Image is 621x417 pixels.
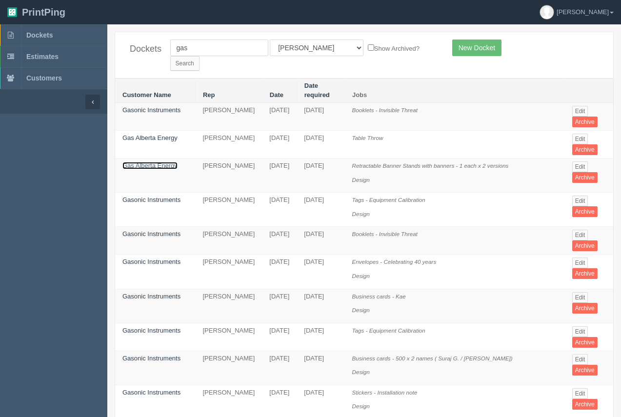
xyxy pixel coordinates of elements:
[195,159,262,193] td: [PERSON_NAME]
[262,351,297,385] td: [DATE]
[122,196,180,203] a: Gasonic Instruments
[572,230,588,240] a: Edit
[452,40,501,56] a: New Docket
[262,323,297,351] td: [DATE]
[572,134,588,144] a: Edit
[572,303,598,314] a: Archive
[195,289,262,323] td: [PERSON_NAME]
[297,193,344,227] td: [DATE]
[122,162,178,169] a: Gas Alberta Energy
[572,388,588,399] a: Edit
[122,258,180,265] a: Gasonic Instruments
[122,230,180,238] a: Gasonic Instruments
[195,131,262,159] td: [PERSON_NAME]
[572,206,598,217] a: Archive
[297,131,344,159] td: [DATE]
[262,193,297,227] td: [DATE]
[297,351,344,385] td: [DATE]
[297,323,344,351] td: [DATE]
[352,258,436,265] i: Envelopes - Celebrating 40 years
[572,144,598,155] a: Archive
[297,289,344,323] td: [DATE]
[352,355,512,361] i: Business cards - 500 x 2 names ( Suraj G. / [PERSON_NAME])
[572,196,588,206] a: Edit
[26,31,53,39] span: Dockets
[270,91,283,99] a: Date
[572,161,588,172] a: Edit
[262,289,297,323] td: [DATE]
[203,91,215,99] a: Rep
[572,365,598,376] a: Archive
[352,273,369,279] i: Design
[352,369,369,375] i: Design
[122,134,178,141] a: Gas Alberta Energy
[122,293,180,300] a: Gasonic Instruments
[572,117,598,127] a: Archive
[352,197,425,203] i: Tags - Equipment Calibration
[297,159,344,193] td: [DATE]
[195,227,262,255] td: [PERSON_NAME]
[352,107,417,113] i: Booklets - Invisible Threat
[352,135,383,141] i: Table Throw
[352,327,425,334] i: Tags - Equipment Calibration
[572,240,598,251] a: Archive
[170,56,200,71] input: Search
[122,389,180,396] a: Gasonic Instruments
[572,337,598,348] a: Archive
[122,91,171,99] a: Customer Name
[572,258,588,268] a: Edit
[262,227,297,255] td: [DATE]
[122,106,180,114] a: Gasonic Instruments
[572,172,598,183] a: Archive
[297,103,344,131] td: [DATE]
[352,403,369,409] i: Design
[572,399,598,410] a: Archive
[130,44,156,54] h4: Dockets
[352,211,369,217] i: Design
[195,193,262,227] td: [PERSON_NAME]
[540,5,554,19] img: avatar_default-7531ab5dedf162e01f1e0bb0964e6a185e93c5c22dfe317fb01d7f8cd2b1632c.jpg
[368,44,374,51] input: Show Archived?
[122,327,180,334] a: Gasonic Instruments
[572,106,588,117] a: Edit
[262,103,297,131] td: [DATE]
[352,389,417,396] i: Stickers - Installation note
[352,231,417,237] i: Booklets - Invisible Threat
[572,326,588,337] a: Edit
[26,53,59,60] span: Estimates
[262,255,297,289] td: [DATE]
[122,355,180,362] a: Gasonic Instruments
[195,323,262,351] td: [PERSON_NAME]
[297,227,344,255] td: [DATE]
[572,354,588,365] a: Edit
[262,131,297,159] td: [DATE]
[195,255,262,289] td: [PERSON_NAME]
[297,255,344,289] td: [DATE]
[195,351,262,385] td: [PERSON_NAME]
[368,42,420,54] label: Show Archived?
[352,293,405,299] i: Business cards - Kae
[572,292,588,303] a: Edit
[262,159,297,193] td: [DATE]
[26,74,62,82] span: Customers
[352,177,369,183] i: Design
[572,268,598,279] a: Archive
[195,103,262,131] td: [PERSON_NAME]
[7,7,17,17] img: logo-3e63b451c926e2ac314895c53de4908e5d424f24456219fb08d385ab2e579770.png
[344,79,564,103] th: Jobs
[352,307,369,313] i: Design
[304,82,330,99] a: Date required
[170,40,268,56] input: Customer Name
[352,162,508,169] i: Retractable Banner Stands with banners - 1 each x 2 versions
